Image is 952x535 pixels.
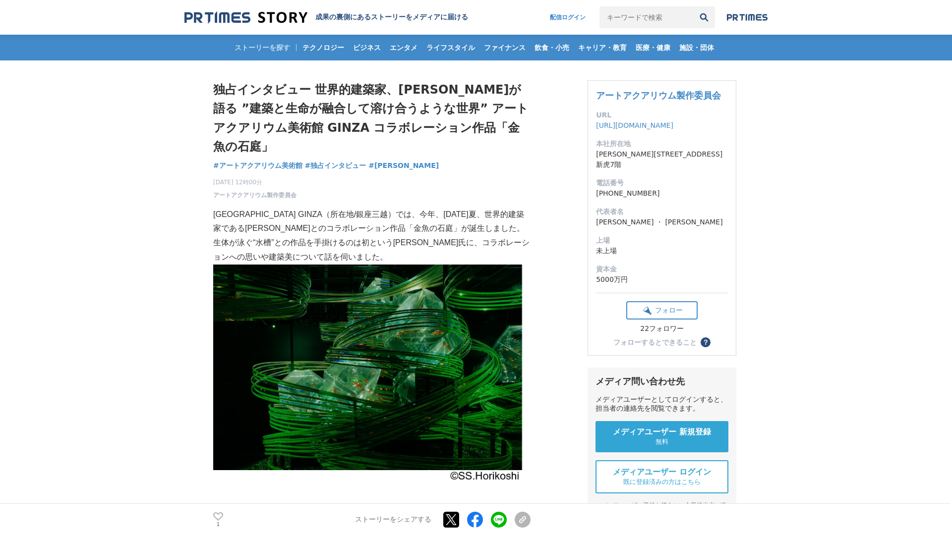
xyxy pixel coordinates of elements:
[531,35,573,60] a: 飲食・小売
[349,35,385,60] a: ビジネス
[349,43,385,52] span: ビジネス
[599,6,693,28] input: キーワードで検索
[693,6,715,28] button: 検索
[184,11,307,24] img: 成果の裏側にあるストーリーをメディアに届ける
[368,161,439,170] span: #[PERSON_NAME]
[675,35,718,60] a: 施設・団体
[727,13,768,21] img: prtimes
[184,11,468,24] a: 成果の裏側にあるストーリーをメディアに届ける 成果の裏側にあるストーリーをメディアに届ける
[386,35,421,60] a: エンタメ
[702,339,709,346] span: ？
[626,301,698,320] button: フォロー
[596,246,728,256] dd: 未上場
[596,235,728,246] dt: 上場
[596,217,728,227] dd: [PERSON_NAME] ・ [PERSON_NAME]
[613,467,711,478] span: メディアユーザー ログイン
[298,35,348,60] a: テクノロジー
[596,149,728,170] dd: [PERSON_NAME][STREET_ADDRESS]新虎7階
[595,421,728,452] a: メディアユーザー 新規登録 無料
[574,35,631,60] a: キャリア・教育
[596,110,728,120] dt: URL
[613,339,697,346] div: フォローするとできること
[595,395,728,413] div: メディアユーザーとしてログインすると、担当者の連絡先を閲覧できます。
[596,90,721,101] a: アートアクアリウム製作委員会
[480,43,530,52] span: ファイナンス
[368,160,439,171] a: #[PERSON_NAME]
[355,515,431,524] p: ストーリーをシェアする
[540,6,595,28] a: 配信ログイン
[305,160,366,171] a: #独占インタビュー
[596,274,728,285] dd: 5000万円
[480,35,530,60] a: ファイナンス
[701,337,711,347] button: ？
[386,43,421,52] span: エンタメ
[422,43,479,52] span: ライフスタイル
[596,188,728,199] dd: [PHONE_NUMBER]
[213,80,531,157] h1: 独占インタビュー 世界的建築家、[PERSON_NAME]が語る ”建築と生命が融合して溶け合うような世界” アートアクアリウム美術館 GINZA コラボレーション作品「金魚の石庭」
[596,178,728,188] dt: 電話番号
[298,43,348,52] span: テクノロジー
[531,43,573,52] span: 飲食・小売
[213,160,302,171] a: #アートアクアリウム美術館
[213,191,297,200] a: アートアクアリウム製作委員会
[613,427,711,437] span: メディアユーザー 新規登録
[596,139,728,149] dt: 本社所在地
[596,264,728,274] dt: 資本金
[655,437,668,446] span: 無料
[213,265,531,488] img: thumbnail_dbf47bc0-9299-11f0-bba8-9b719d02ed79.png
[213,208,531,236] p: [GEOGRAPHIC_DATA] GINZA（所在地/銀座三越）では、今年、[DATE]夏、世界的建築家である[PERSON_NAME]とのコラボレーション作品「金魚の石庭」が誕生しました。
[632,43,674,52] span: 医療・健康
[596,207,728,217] dt: 代表者名
[632,35,674,60] a: 医療・健康
[305,161,366,170] span: #独占インタビュー
[574,43,631,52] span: キャリア・教育
[213,178,297,187] span: [DATE] 12時00分
[623,478,701,486] span: 既に登録済みの方はこちら
[595,375,728,387] div: メディア問い合わせ先
[315,13,468,22] h2: 成果の裏側にあるストーリーをメディアに届ける
[595,460,728,493] a: メディアユーザー ログイン 既に登録済みの方はこちら
[213,161,302,170] span: #アートアクアリウム美術館
[213,236,531,265] p: 生体が泳ぐ“水槽”との作品を手掛けるのは初という[PERSON_NAME]氏に、コラボレーションへの思いや建築美について話を伺いました。
[422,35,479,60] a: ライフスタイル
[675,43,718,52] span: 施設・団体
[213,522,223,527] p: 1
[626,324,698,333] div: 22フォロワー
[596,121,673,129] a: [URL][DOMAIN_NAME]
